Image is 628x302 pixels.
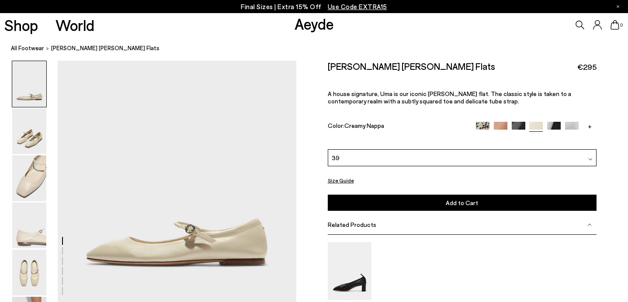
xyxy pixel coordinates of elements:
span: 0 [619,23,624,27]
span: Navigate to /collections/ss25-final-sizes [328,3,387,10]
span: Add to Cart [446,199,478,206]
img: svg%3E [588,157,593,161]
a: World [56,17,94,33]
img: Uma Mary-Jane Flats - Image 2 [12,108,46,154]
span: €295 [577,62,597,72]
nav: breadcrumb [11,37,628,61]
a: Shop [4,17,38,33]
button: Size Guide [328,175,354,186]
img: Uma Mary-Jane Flats - Image 4 [12,202,46,248]
img: Uma Mary-Jane Flats - Image 5 [12,250,46,295]
div: Color: [328,122,467,132]
a: 0 [611,20,619,30]
a: Aeyde [295,14,334,33]
img: Uma Mary-Jane Flats - Image 1 [12,61,46,107]
span: Creamy Nappa [344,122,384,129]
img: Narissa Ruched Pumps [328,242,371,300]
p: A house signature, Uma is our iconic [PERSON_NAME] flat. The classic style is taken to a contempo... [328,90,597,105]
img: Uma Mary-Jane Flats - Image 3 [12,155,46,201]
span: 39 [332,153,340,162]
span: Related Products [328,221,376,228]
a: All Footwear [11,44,44,53]
p: Final Sizes | Extra 15% Off [241,1,387,12]
a: + [583,122,597,130]
img: svg%3E [587,223,592,227]
button: Add to Cart [328,195,597,211]
h2: [PERSON_NAME] [PERSON_NAME] Flats [328,61,495,72]
span: [PERSON_NAME] [PERSON_NAME] Flats [51,44,160,53]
